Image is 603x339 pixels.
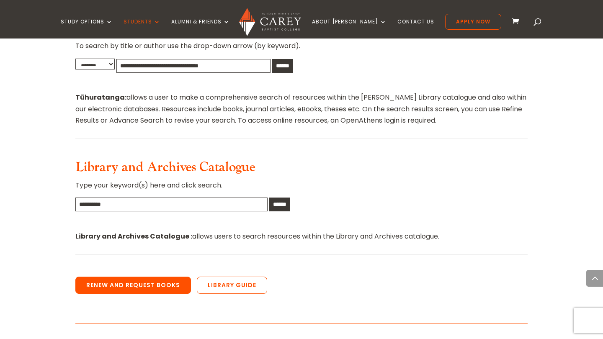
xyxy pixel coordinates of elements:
a: Library Guide [197,277,267,294]
a: About [PERSON_NAME] [312,19,387,39]
h3: Library and Archives Catalogue [75,159,528,180]
a: Apply Now [445,14,501,30]
a: Alumni & Friends [171,19,230,39]
a: Contact Us [397,19,434,39]
strong: Library and Archives Catalogue : [75,231,192,241]
strong: Tūhuratanga: [75,92,126,102]
p: allows users to search resources within the Library and Archives catalogue. [75,231,528,242]
a: Study Options [61,19,113,39]
p: Type your keyword(s) here and click search. To search by title or author use the drop-down arrow ... [75,29,528,58]
p: Type your keyword(s) here and click search. [75,180,528,198]
p: allows a user to make a comprehensive search of resources within the [PERSON_NAME] Library catalo... [75,92,528,126]
img: Carey Baptist College [239,8,301,36]
a: Renew and Request Books [75,277,191,294]
a: Students [124,19,160,39]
